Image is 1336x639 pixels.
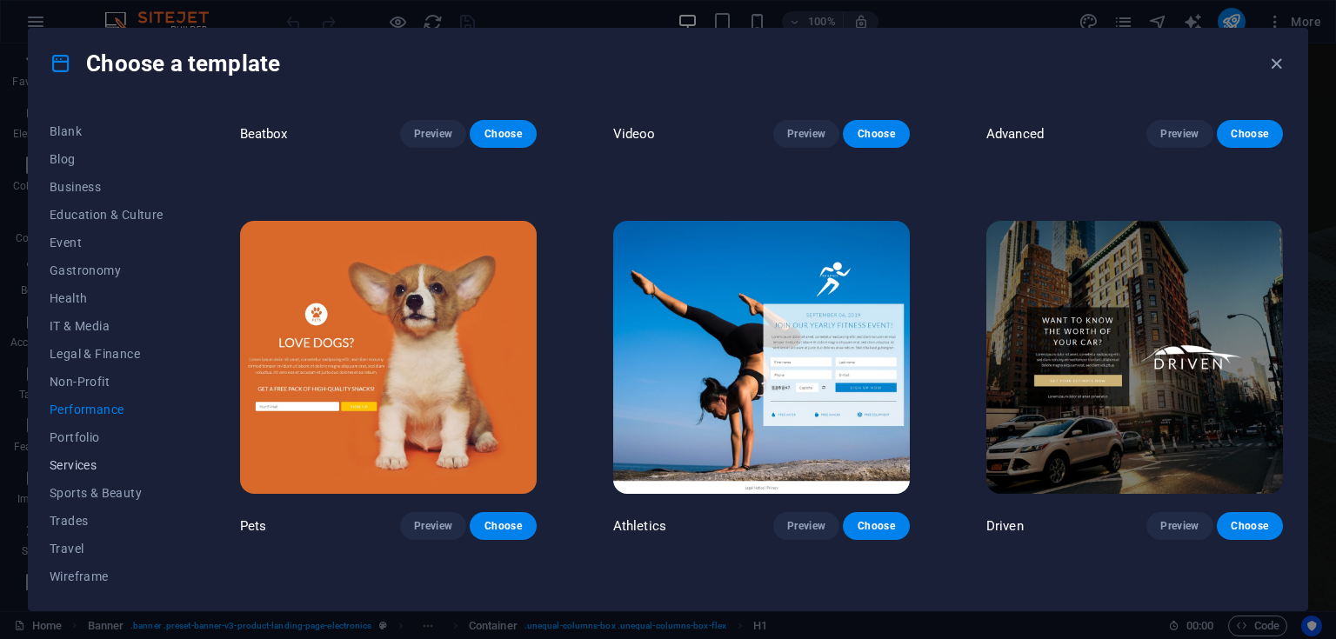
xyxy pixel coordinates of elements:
button: Gastronomy [50,256,164,284]
button: Blog [50,145,164,173]
p: Beatbox [240,125,288,143]
button: Choose [1217,120,1283,148]
button: Choose [843,512,909,540]
img: Driven [986,221,1283,494]
button: Travel [50,535,164,562]
span: Performance [50,403,164,416]
span: Portfolio [50,430,164,444]
span: Sports & Beauty [50,486,164,500]
span: Trades [50,514,164,528]
span: Choose [1231,127,1269,141]
span: Choose [857,519,895,533]
span: Business [50,180,164,194]
span: Blog [50,152,164,166]
button: Non-Profit [50,368,164,396]
button: Performance [50,396,164,423]
span: Education & Culture [50,208,164,222]
span: Preview [414,519,452,533]
button: Legal & Finance [50,340,164,368]
button: Choose [470,512,536,540]
span: Health [50,291,164,305]
span: Gastronomy [50,263,164,277]
button: Business [50,173,164,201]
span: Preview [1160,519,1199,533]
button: Sports & Beauty [50,479,164,507]
button: Preview [773,120,839,148]
span: Choose [857,127,895,141]
button: Blank [50,117,164,145]
span: Choose [484,127,522,141]
span: Blank [50,124,164,138]
p: Advanced [986,125,1044,143]
span: Travel [50,542,164,556]
span: Services [50,458,164,472]
button: Health [50,284,164,312]
span: Event [50,236,164,250]
span: Choose [1231,519,1269,533]
button: IT & Media [50,312,164,340]
button: Preview [1146,512,1212,540]
button: Portfolio [50,423,164,451]
p: Pets [240,517,267,535]
button: Wireframe [50,562,164,590]
img: Pets [240,221,537,494]
button: Choose [1217,512,1283,540]
button: Preview [400,512,466,540]
span: Legal & Finance [50,347,164,361]
span: IT & Media [50,319,164,333]
button: Services [50,451,164,479]
img: Athletics [613,221,910,494]
span: Preview [414,127,452,141]
span: Preview [787,127,825,141]
button: Preview [773,512,839,540]
p: Athletics [613,517,666,535]
button: Trades [50,507,164,535]
span: Choose [484,519,522,533]
button: Choose [470,120,536,148]
span: Preview [1160,127,1199,141]
button: Education & Culture [50,201,164,229]
span: Wireframe [50,569,164,583]
p: Driven [986,517,1024,535]
button: Preview [1146,120,1212,148]
button: Choose [843,120,909,148]
button: Preview [400,120,466,148]
button: Event [50,229,164,256]
span: Preview [787,519,825,533]
span: Non-Profit [50,375,164,389]
h4: Choose a template [50,50,280,77]
p: Videoo [613,125,656,143]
